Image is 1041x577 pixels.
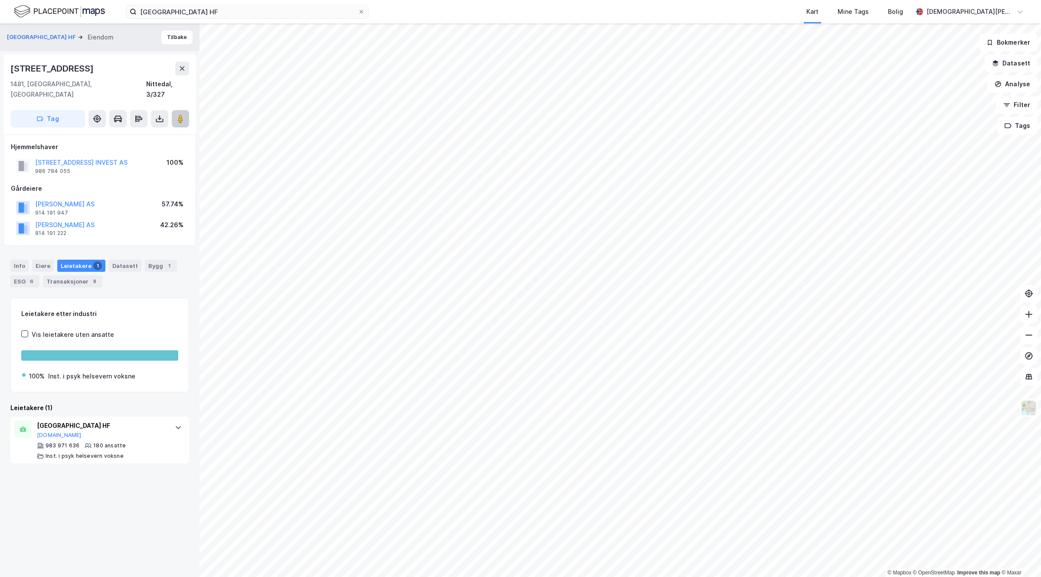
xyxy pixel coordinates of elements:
[32,329,114,340] div: Vis leietakere uten ansatte
[10,403,189,413] div: Leietakere (1)
[32,260,54,272] div: Eiere
[43,275,102,287] div: Transaksjoner
[37,432,82,439] button: [DOMAIN_NAME]
[985,55,1038,72] button: Datasett
[93,261,102,270] div: 1
[88,32,114,42] div: Eiendom
[21,309,178,319] div: Leietakere etter industri
[887,570,911,576] a: Mapbox
[806,7,818,17] div: Kart
[93,442,126,449] div: 180 ansatte
[160,220,183,230] div: 42.26%
[987,75,1038,93] button: Analyse
[145,260,177,272] div: Bygg
[996,96,1038,114] button: Filter
[29,371,45,381] div: 100%
[10,260,29,272] div: Info
[998,535,1041,577] iframe: Chat Widget
[11,183,189,194] div: Gårdeiere
[1021,400,1037,416] img: Z
[35,230,66,237] div: 814 191 222
[46,453,124,460] div: Inst. i psyk helsevern voksne
[109,260,141,272] div: Datasett
[979,34,1038,51] button: Bokmerker
[37,421,166,431] div: [GEOGRAPHIC_DATA] HF
[10,110,85,127] button: Tag
[10,62,95,75] div: [STREET_ADDRESS]
[35,209,68,216] div: 914 191 947
[57,260,105,272] div: Leietakere
[165,261,173,270] div: 1
[167,157,183,168] div: 100%
[838,7,869,17] div: Mine Tags
[14,4,105,19] img: logo.f888ab2527a4732fd821a326f86c7f29.svg
[11,142,189,152] div: Hjemmelshaver
[137,5,358,18] input: Søk på adresse, matrikkel, gårdeiere, leietakere eller personer
[161,30,193,44] button: Tilbake
[957,570,1000,576] a: Improve this map
[90,277,99,286] div: 8
[913,570,955,576] a: OpenStreetMap
[35,168,70,175] div: 986 784 055
[146,79,189,100] div: Nittedal, 3/327
[162,199,183,209] div: 57.74%
[27,277,36,286] div: 6
[926,7,1013,17] div: [DEMOGRAPHIC_DATA][PERSON_NAME]
[48,371,135,381] div: Inst. i psyk helsevern voksne
[10,79,146,100] div: 1481, [GEOGRAPHIC_DATA], [GEOGRAPHIC_DATA]
[10,275,39,287] div: ESG
[997,117,1038,134] button: Tags
[46,442,79,449] div: 983 971 636
[888,7,903,17] div: Bolig
[7,33,78,42] button: [GEOGRAPHIC_DATA] HF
